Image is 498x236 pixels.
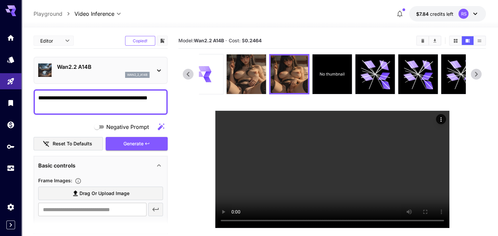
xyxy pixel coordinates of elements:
button: Clear All [417,36,429,45]
span: Generate [123,140,143,148]
button: Add to library [159,37,165,45]
span: Editor [40,37,61,44]
span: Model: [178,38,224,43]
div: API Keys [7,142,15,151]
div: $7.83962 [416,10,453,17]
span: Video Inference [74,10,114,18]
div: Usage [7,162,15,171]
button: Show media in video view [462,36,474,45]
button: Show media in list view [474,36,485,45]
p: · [225,37,227,45]
div: Home [7,34,15,42]
button: Upload frame images. [72,178,84,184]
div: Library [7,99,15,107]
div: Clear AllDownload All [416,36,441,46]
img: x+mfxv2MMFWtQAAAABJRU5ErkJggg== [271,55,308,93]
p: No thumbnail [320,71,345,77]
div: Playground [7,77,15,86]
span: $7.84 [416,11,430,17]
button: $7.83962RS [409,6,486,21]
button: Download All [429,36,441,45]
button: Reset to defaults [34,137,103,151]
span: credits left [430,11,453,17]
span: Frame Images : [38,178,72,183]
span: Drag or upload image [79,189,129,198]
div: Models [7,55,15,64]
button: Generate [106,137,167,151]
p: Basic controls [38,161,75,170]
a: Playground [34,10,62,18]
button: Show media in grid view [450,36,461,45]
p: wan2_2_a14b [127,73,148,77]
div: Settings [7,203,15,211]
div: Basic controls [38,157,163,174]
div: RS [458,9,468,19]
button: Expand sidebar [6,221,15,229]
div: Show media in grid viewShow media in video viewShow media in list view [449,36,486,46]
img: zkBPbpUQQ6yni3HZCDGzYtBD3GO2zGjsBwRDaRhIaLx3xt0AgBoZj0CAAAAAElFTkSuQmCC [227,54,266,94]
span: Negative Prompt [106,123,149,131]
b: 0.2464 [245,38,262,43]
div: Wallet [7,121,15,129]
label: Drag or upload image [38,187,163,200]
span: Cost: $ [229,38,262,43]
button: Copied! [125,36,155,46]
nav: breadcrumb [34,10,74,18]
b: Wan2.2 A14B [194,38,224,43]
div: Wan2.2 A14Bwan2_2_a14b [38,60,163,81]
p: Wan2.2 A14B [57,63,150,71]
div: Actions [436,114,446,124]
